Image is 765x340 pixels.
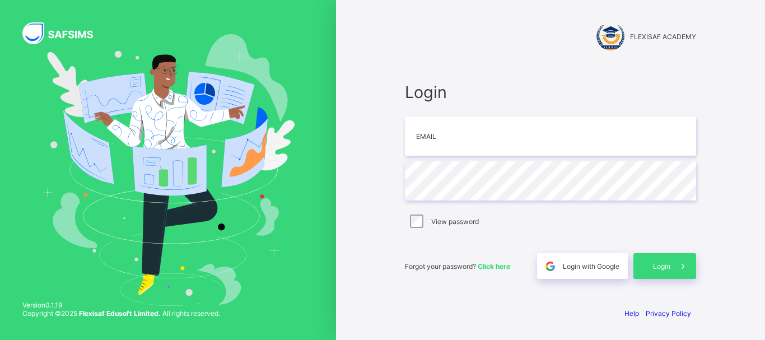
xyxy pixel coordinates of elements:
span: Copyright © 2025 All rights reserved. [22,309,220,318]
span: Version 0.1.19 [22,301,220,309]
strong: Flexisaf Edusoft Limited. [79,309,161,318]
span: Forgot your password? [405,262,510,271]
a: Help [624,309,639,318]
img: google.396cfc9801f0270233282035f929180a.svg [544,260,557,273]
a: Privacy Policy [646,309,691,318]
span: FLEXISAF ACADEMY [630,32,696,41]
a: Click here [478,262,510,271]
img: Hero Image [41,34,295,306]
span: Login [405,82,696,102]
span: Login with Google [563,262,619,271]
img: SAFSIMS Logo [22,22,106,44]
label: View password [431,217,479,226]
span: Login [653,262,670,271]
